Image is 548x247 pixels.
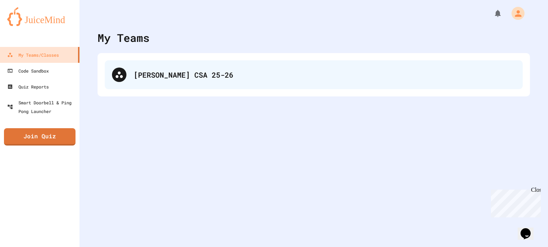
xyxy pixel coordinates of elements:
[518,218,541,240] iframe: chat widget
[3,3,50,46] div: Chat with us now!Close
[7,51,59,59] div: My Teams/Classes
[105,60,523,89] div: [PERSON_NAME] CSA 25-26
[488,187,541,217] iframe: chat widget
[134,69,515,80] div: [PERSON_NAME] CSA 25-26
[7,98,77,116] div: Smart Doorbell & Ping Pong Launcher
[7,82,49,91] div: Quiz Reports
[7,7,72,26] img: logo-orange.svg
[504,5,526,22] div: My Account
[4,128,75,146] a: Join Quiz
[7,66,49,75] div: Code Sandbox
[98,30,150,46] div: My Teams
[480,7,504,19] div: My Notifications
